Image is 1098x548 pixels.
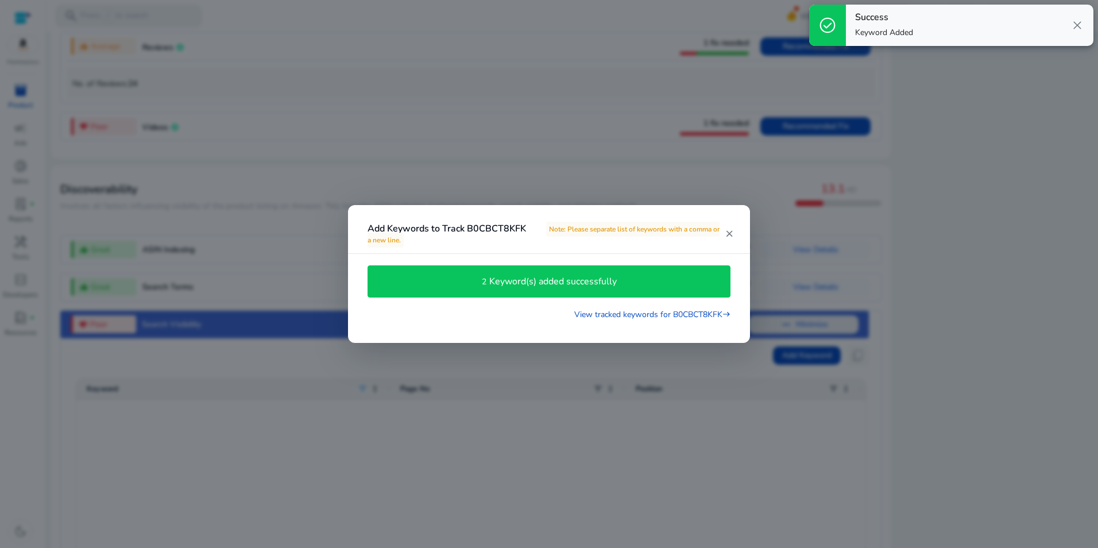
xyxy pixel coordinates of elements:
[722,308,730,321] mat-icon: east
[482,276,489,288] p: 2
[855,12,913,23] h4: Success
[725,229,734,239] mat-icon: close
[1070,18,1084,32] span: close
[574,307,730,321] a: View tracked keywords for B0CBCT8KFK
[489,276,617,287] h4: Keyword(s) added successfully
[818,16,837,34] span: check_circle
[368,222,720,248] span: Note: Please separate list of keywords with a comma or a new line.
[855,27,913,38] p: Keyword Added
[368,223,725,245] h4: Add Keywords to Track B0CBCT8KFK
